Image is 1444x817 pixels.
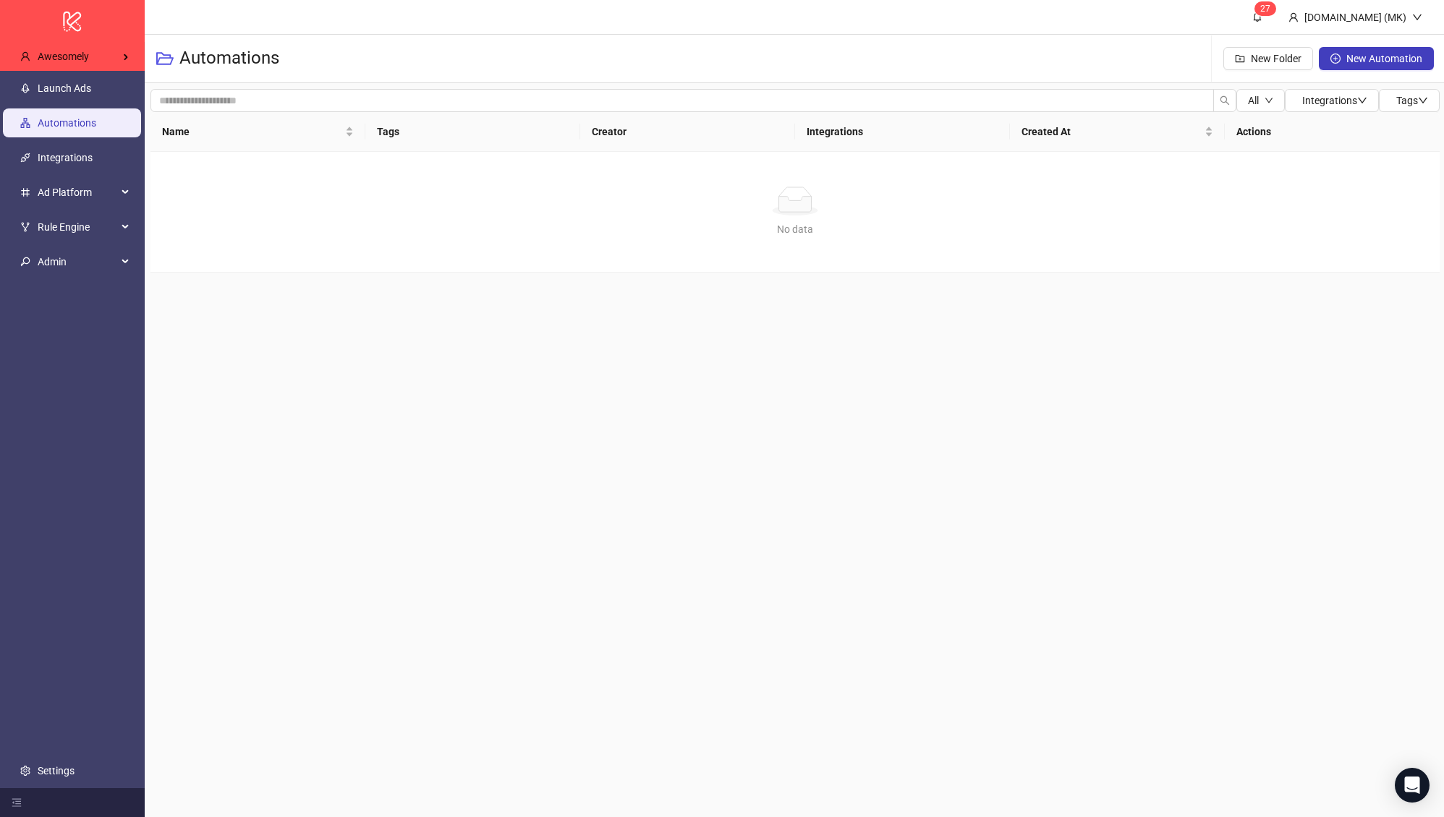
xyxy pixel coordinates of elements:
[1319,47,1434,70] button: New Automation
[12,797,22,808] span: menu-fold
[1285,89,1379,112] button: Integrationsdown
[38,247,117,276] span: Admin
[1236,89,1285,112] button: Alldown
[1288,12,1299,22] span: user
[1379,89,1440,112] button: Tagsdown
[1357,95,1367,106] span: down
[365,112,580,152] th: Tags
[38,152,93,163] a: Integrations
[1412,12,1422,22] span: down
[1022,124,1202,140] span: Created At
[1252,12,1262,22] span: bell
[1251,53,1301,64] span: New Folder
[20,257,30,267] span: key
[1225,112,1440,152] th: Actions
[1302,95,1367,106] span: Integrations
[1235,54,1245,64] span: folder-add
[1260,4,1265,14] span: 2
[38,117,96,129] a: Automations
[156,50,174,67] span: folder-open
[1395,768,1430,803] div: Open Intercom Messenger
[20,187,30,197] span: number
[1418,95,1428,106] span: down
[38,51,89,62] span: Awesomely
[1223,47,1313,70] button: New Folder
[20,222,30,232] span: fork
[20,51,30,61] span: user
[1299,9,1412,25] div: [DOMAIN_NAME] (MK)
[1220,95,1230,106] span: search
[38,178,117,207] span: Ad Platform
[1265,4,1270,14] span: 7
[162,124,342,140] span: Name
[1254,1,1276,16] sup: 27
[1346,53,1422,64] span: New Automation
[1396,95,1428,106] span: Tags
[1248,95,1259,106] span: All
[1010,112,1225,152] th: Created At
[38,213,117,241] span: Rule Engine
[38,765,75,777] a: Settings
[580,112,795,152] th: Creator
[179,47,279,70] h3: Automations
[38,82,91,94] a: Launch Ads
[1265,96,1273,105] span: down
[795,112,1010,152] th: Integrations
[150,112,365,152] th: Name
[168,221,1422,237] div: No data
[1330,54,1341,64] span: plus-circle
